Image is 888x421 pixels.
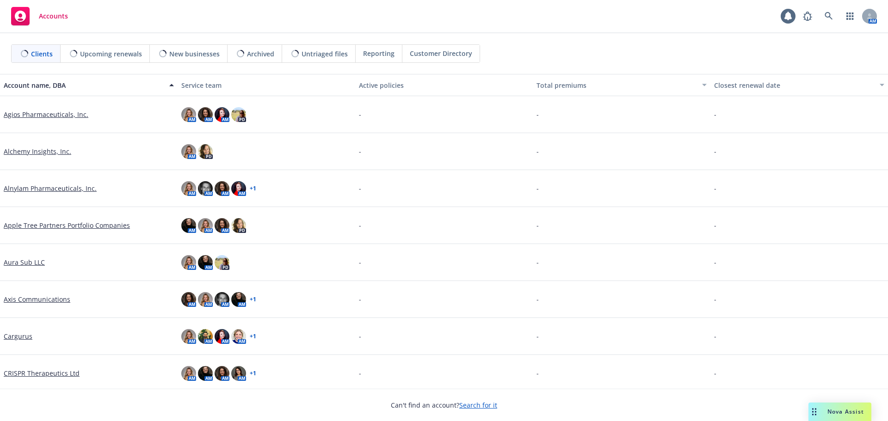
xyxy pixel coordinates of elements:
[355,74,533,96] button: Active policies
[410,49,472,58] span: Customer Directory
[714,294,716,304] span: -
[231,218,246,233] img: photo
[536,368,539,378] span: -
[359,257,361,267] span: -
[198,366,213,381] img: photo
[359,183,361,193] span: -
[215,181,229,196] img: photo
[215,255,229,270] img: photo
[302,49,348,59] span: Untriaged files
[250,186,256,191] a: + 1
[198,107,213,122] img: photo
[359,80,529,90] div: Active policies
[4,183,97,193] a: Alnylam Pharmaceuticals, Inc.
[714,257,716,267] span: -
[181,255,196,270] img: photo
[181,329,196,344] img: photo
[198,144,213,159] img: photo
[827,408,864,415] span: Nova Assist
[181,107,196,122] img: photo
[39,12,68,20] span: Accounts
[4,80,164,90] div: Account name, DBA
[536,110,539,119] span: -
[359,294,361,304] span: -
[231,329,246,344] img: photo
[231,366,246,381] img: photo
[714,331,716,341] span: -
[250,371,256,376] a: + 1
[215,107,229,122] img: photo
[169,49,220,59] span: New businesses
[533,74,710,96] button: Total premiums
[4,220,130,230] a: Apple Tree Partners Portfolio Companies
[363,49,395,58] span: Reporting
[181,292,196,307] img: photo
[4,331,32,341] a: Cargurus
[215,218,229,233] img: photo
[231,292,246,307] img: photo
[181,80,351,90] div: Service team
[247,49,274,59] span: Archived
[359,331,361,341] span: -
[198,255,213,270] img: photo
[198,218,213,233] img: photo
[714,183,716,193] span: -
[359,110,361,119] span: -
[231,181,246,196] img: photo
[536,331,539,341] span: -
[459,401,497,409] a: Search for it
[4,146,71,156] a: Alchemy Insights, Inc.
[714,368,716,378] span: -
[181,181,196,196] img: photo
[198,292,213,307] img: photo
[536,294,539,304] span: -
[808,403,871,421] button: Nova Assist
[231,107,246,122] img: photo
[391,400,497,410] span: Can't find an account?
[181,144,196,159] img: photo
[4,368,80,378] a: CRISPR Therapeutics Ltd
[181,218,196,233] img: photo
[250,297,256,302] a: + 1
[215,292,229,307] img: photo
[4,257,45,267] a: Aura Sub LLC
[4,294,70,304] a: Axis Communications
[714,220,716,230] span: -
[215,329,229,344] img: photo
[710,74,888,96] button: Closest renewal date
[198,329,213,344] img: photo
[536,183,539,193] span: -
[31,49,53,59] span: Clients
[359,220,361,230] span: -
[4,110,88,119] a: Agios Pharmaceuticals, Inc.
[714,110,716,119] span: -
[536,146,539,156] span: -
[80,49,142,59] span: Upcoming renewals
[359,146,361,156] span: -
[714,80,874,90] div: Closest renewal date
[798,7,817,25] a: Report a Bug
[820,7,838,25] a: Search
[181,366,196,381] img: photo
[536,220,539,230] span: -
[714,146,716,156] span: -
[198,181,213,196] img: photo
[359,368,361,378] span: -
[178,74,355,96] button: Service team
[536,257,539,267] span: -
[7,3,72,29] a: Accounts
[250,334,256,339] a: + 1
[536,80,697,90] div: Total premiums
[808,403,820,421] div: Drag to move
[841,7,859,25] a: Switch app
[215,366,229,381] img: photo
